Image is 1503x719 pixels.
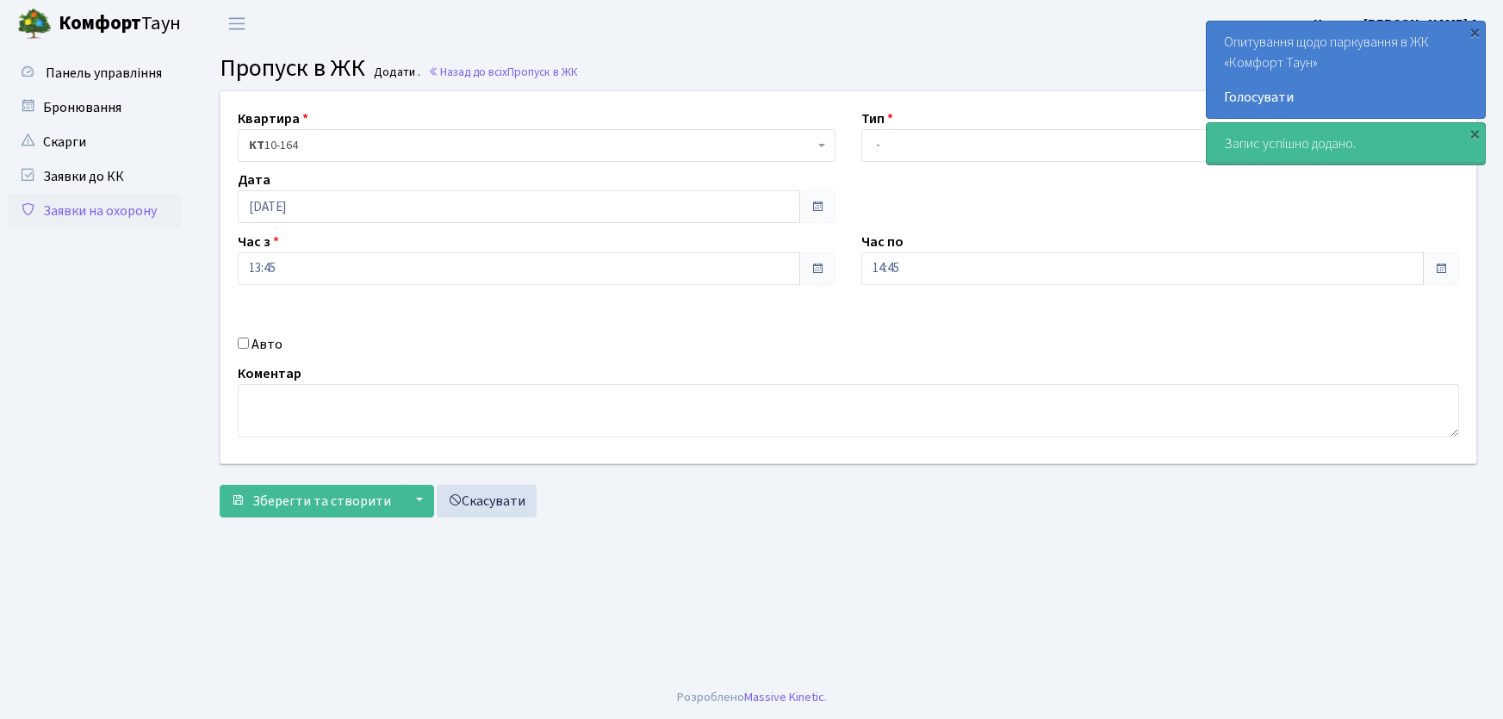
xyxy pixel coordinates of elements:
[59,9,181,39] span: Таун
[9,90,181,125] a: Бронювання
[238,129,835,162] span: <b>КТ</b>&nbsp;&nbsp;&nbsp;&nbsp;10-164
[238,108,308,129] label: Квартира
[861,232,904,252] label: Час по
[428,64,578,80] a: Назад до всіхПропуск в ЖК
[238,363,301,384] label: Коментар
[249,137,814,154] span: <b>КТ</b>&nbsp;&nbsp;&nbsp;&nbsp;10-164
[744,688,824,706] a: Massive Kinetic
[507,64,578,80] span: Пропуск в ЖК
[220,485,402,518] button: Зберегти та створити
[9,194,181,228] a: Заявки на охорону
[252,492,391,511] span: Зберегти та створити
[9,125,181,159] a: Скарги
[238,232,279,252] label: Час з
[1466,125,1483,142] div: ×
[215,9,258,38] button: Переключити навігацію
[46,64,162,83] span: Панель управління
[677,688,827,707] div: Розроблено .
[249,137,264,154] b: КТ
[1207,22,1485,118] div: Опитування щодо паркування в ЖК «Комфорт Таун»
[9,159,181,194] a: Заявки до КК
[9,56,181,90] a: Панель управління
[1314,15,1482,34] b: Цитрус [PERSON_NAME] А.
[1466,23,1483,40] div: ×
[252,334,283,355] label: Авто
[437,485,537,518] a: Скасувати
[1224,87,1468,108] a: Голосувати
[59,9,141,37] b: Комфорт
[1207,123,1485,164] div: Запис успішно додано.
[861,108,893,129] label: Тип
[17,7,52,41] img: logo.png
[1314,14,1482,34] a: Цитрус [PERSON_NAME] А.
[220,51,365,85] span: Пропуск в ЖК
[238,170,270,190] label: Дата
[370,65,420,80] small: Додати .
